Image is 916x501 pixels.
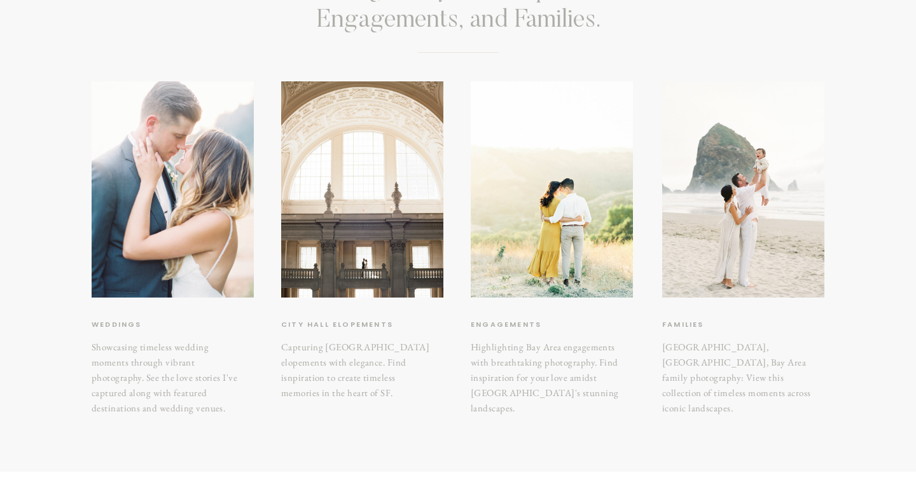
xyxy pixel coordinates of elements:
[662,340,817,408] a: [GEOGRAPHIC_DATA], [GEOGRAPHIC_DATA], Bay Area family photography: View this collection of timele...
[471,319,587,331] a: Engagements
[92,319,198,331] a: weddings
[281,319,408,331] a: City hall elopements
[471,340,625,408] h3: Highlighting Bay Area engagements with breathtaking photography. Find inspiration for your love a...
[662,319,786,331] a: Families
[281,340,435,384] h3: Capturing [GEOGRAPHIC_DATA] elopements with elegance. Find isnpiration to create timeless memorie...
[92,340,246,383] h3: Showcasing timeless wedding moments through vibrant photography. See the love stories I've captur...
